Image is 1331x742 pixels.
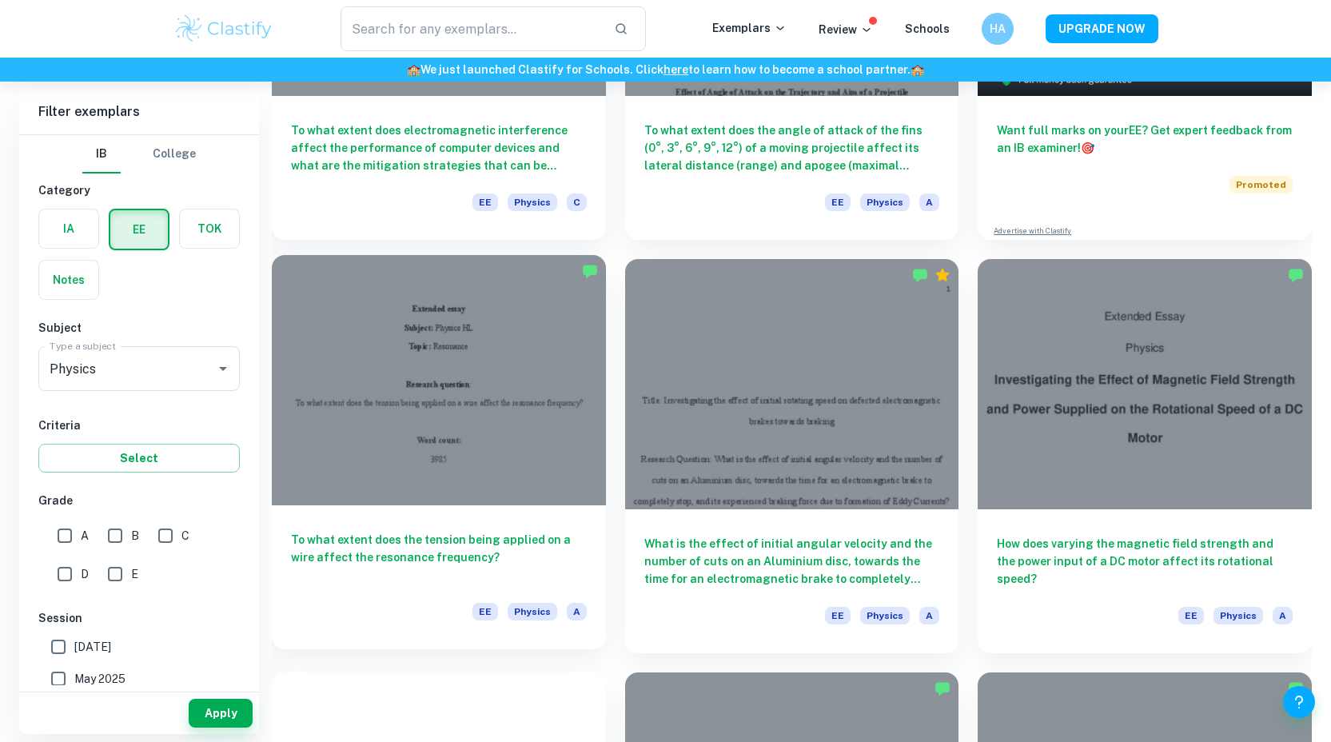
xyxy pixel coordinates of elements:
[567,603,587,620] span: A
[625,259,959,653] a: What is the effect of initial angular velocity and the number of cuts on an Aluminium disc, towar...
[131,527,139,545] span: B
[644,122,940,174] h6: To what extent does the angle of attack of the fins (0°, 3°, 6°, 9°, 12°) of a moving projectile ...
[212,357,234,380] button: Open
[19,90,259,134] h6: Filter exemplars
[919,193,939,211] span: A
[291,122,587,174] h6: To what extent does electromagnetic interference affect the performance of computer devices and w...
[860,607,910,624] span: Physics
[919,607,939,624] span: A
[50,339,116,353] label: Type a subject
[934,267,950,283] div: Premium
[39,209,98,248] button: IA
[1283,686,1315,718] button: Help and Feedback
[567,193,587,211] span: C
[341,6,602,51] input: Search for any exemplars...
[911,63,924,76] span: 🏫
[1229,176,1293,193] span: Promoted
[1288,267,1304,283] img: Marked
[988,20,1006,38] h6: HA
[644,535,940,588] h6: What is the effect of initial angular velocity and the number of cuts on an Aluminium disc, towar...
[819,21,873,38] p: Review
[905,22,950,35] a: Schools
[38,319,240,337] h6: Subject
[82,135,121,174] button: IB
[38,444,240,473] button: Select
[712,19,787,37] p: Exemplars
[825,193,851,211] span: EE
[131,565,138,583] span: E
[173,13,275,45] img: Clastify logo
[38,182,240,199] h6: Category
[508,603,557,620] span: Physics
[3,61,1328,78] h6: We just launched Clastify for Schools. Click to learn how to become a school partner.
[74,638,111,656] span: [DATE]
[997,122,1293,157] h6: Want full marks on your EE ? Get expert feedback from an IB examiner!
[38,417,240,434] h6: Criteria
[180,209,239,248] button: TOK
[997,535,1293,588] h6: How does varying the magnetic field strength and the power input of a DC motor affect its rotatio...
[39,261,98,299] button: Notes
[1273,607,1293,624] span: A
[74,670,126,688] span: May 2025
[1213,607,1263,624] span: Physics
[291,531,587,584] h6: To what extent does the tension being applied on a wire affect the resonance frequency?
[860,193,910,211] span: Physics
[508,193,557,211] span: Physics
[153,135,196,174] button: College
[1288,680,1304,696] img: Marked
[189,699,253,728] button: Apply
[994,225,1071,237] a: Advertise with Clastify
[664,63,688,76] a: here
[81,527,89,545] span: A
[38,492,240,509] h6: Grade
[1046,14,1158,43] button: UPGRADE NOW
[934,680,950,696] img: Marked
[38,609,240,627] h6: Session
[582,263,598,279] img: Marked
[472,603,498,620] span: EE
[272,259,606,653] a: To what extent does the tension being applied on a wire affect the resonance frequency?EEPhysicsA
[912,267,928,283] img: Marked
[1081,142,1094,154] span: 🎯
[982,13,1014,45] button: HA
[825,607,851,624] span: EE
[978,259,1312,653] a: How does varying the magnetic field strength and the power input of a DC motor affect its rotatio...
[1178,607,1204,624] span: EE
[82,135,196,174] div: Filter type choice
[407,63,420,76] span: 🏫
[110,210,168,249] button: EE
[181,527,189,545] span: C
[472,193,498,211] span: EE
[81,565,89,583] span: D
